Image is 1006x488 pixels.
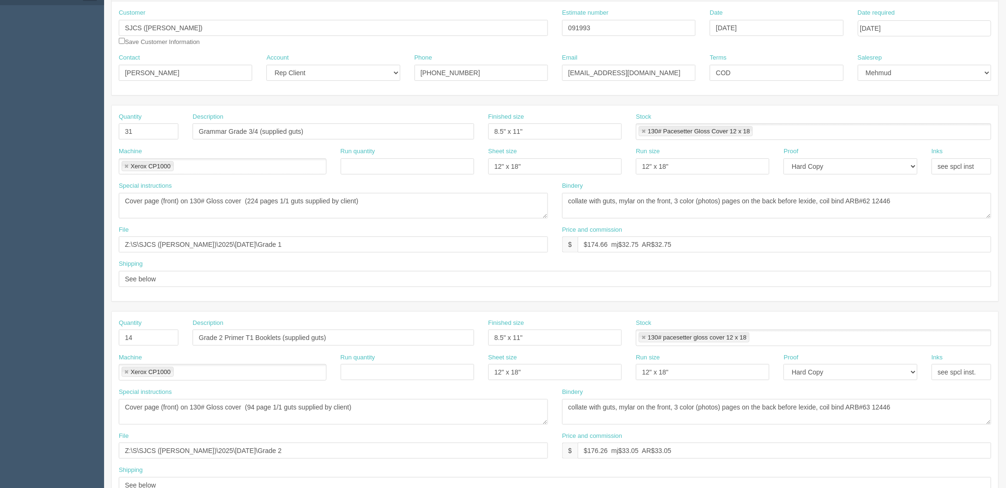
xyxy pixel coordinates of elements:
[193,113,223,122] label: Description
[341,147,375,156] label: Run quantity
[193,319,223,328] label: Description
[562,399,991,425] textarea: collate with guts, mylar on the front, 3 color (photos) pages on the back before lexide, coil bin...
[488,113,524,122] label: Finished size
[119,388,172,397] label: Special instructions
[784,353,798,362] label: Proof
[710,53,726,62] label: Terms
[562,443,578,459] div: $
[119,260,143,269] label: Shipping
[119,466,143,475] label: Shipping
[119,147,142,156] label: Machine
[648,334,747,340] div: 130# pacesetter gloss cover 12 x 18
[131,163,171,169] div: Xerox CP1000
[119,20,548,36] input: Enter customer name
[266,53,289,62] label: Account
[119,319,141,328] label: Quantity
[562,53,578,62] label: Email
[119,399,548,425] textarea: Cover page (front) on 130# Gloss cover (94 page 1/1 guts supplied by client)
[636,353,660,362] label: Run size
[562,9,609,17] label: Estimate number
[858,9,895,17] label: Date required
[562,193,991,218] textarea: collate with guts, mylar on the front, 3 color (photos) pages on the back before lexide, coil bin...
[119,226,129,235] label: File
[488,147,517,156] label: Sheet size
[932,147,943,156] label: Inks
[784,147,798,156] label: Proof
[131,369,171,375] div: Xerox CP1000
[562,388,583,397] label: Bindery
[119,182,172,191] label: Special instructions
[119,432,129,441] label: File
[119,9,145,17] label: Customer
[932,353,943,362] label: Inks
[562,236,578,253] div: $
[119,113,141,122] label: Quantity
[488,353,517,362] label: Sheet size
[119,9,548,46] div: Save Customer Information
[636,147,660,156] label: Run size
[710,9,723,17] label: Date
[341,353,375,362] label: Run quantity
[562,226,622,235] label: Price and commission
[119,353,142,362] label: Machine
[488,319,524,328] label: Finished size
[648,128,750,134] div: 130# Pacesetter Gloss Cover 12 x 18
[415,53,432,62] label: Phone
[636,113,652,122] label: Stock
[636,319,652,328] label: Stock
[562,182,583,191] label: Bindery
[119,53,140,62] label: Contact
[858,53,882,62] label: Salesrep
[119,193,548,218] textarea: Cover page (front) on 130# Gloss cover (76 page 1/1 guts supplied by client)
[562,432,622,441] label: Price and commission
